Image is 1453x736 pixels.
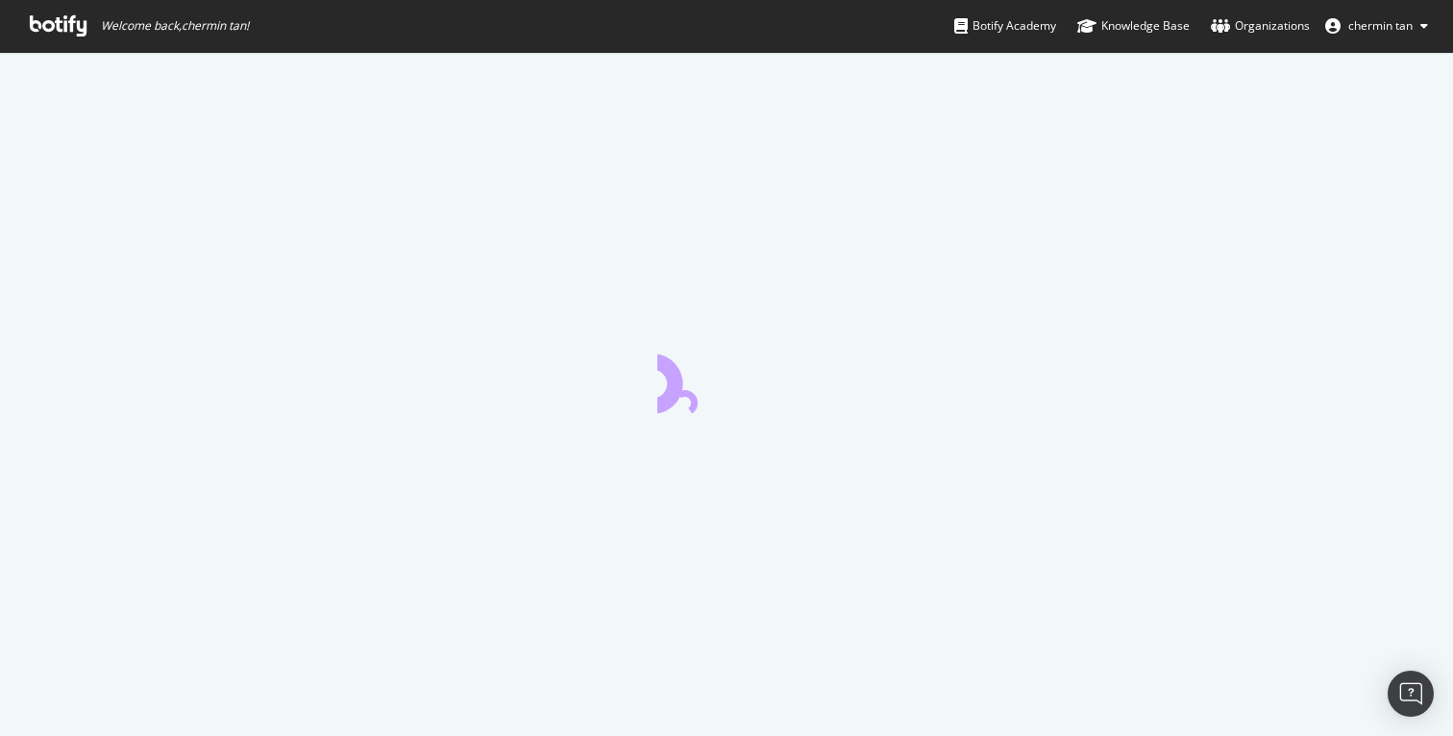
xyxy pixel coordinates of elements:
div: Botify Academy [954,16,1056,36]
div: Organizations [1211,16,1310,36]
span: chermin tan [1348,17,1413,34]
div: animation [657,344,796,413]
button: chermin tan [1310,11,1443,41]
div: Knowledge Base [1077,16,1190,36]
span: Welcome back, chermin tan ! [101,18,249,34]
div: Open Intercom Messenger [1388,671,1434,717]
